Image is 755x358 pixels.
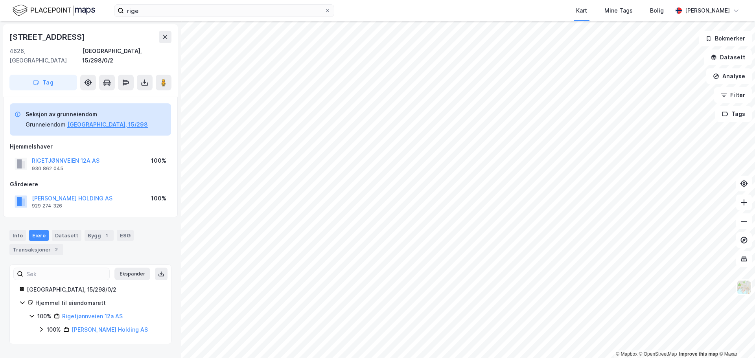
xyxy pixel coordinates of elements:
[23,268,109,280] input: Søk
[679,351,718,357] a: Improve this map
[704,50,752,65] button: Datasett
[27,285,162,294] div: [GEOGRAPHIC_DATA], 15/298/0/2
[52,230,81,241] div: Datasett
[32,165,63,172] div: 930 862 045
[737,280,751,295] img: Z
[716,320,755,358] iframe: Chat Widget
[29,230,49,241] div: Eiere
[117,230,134,241] div: ESG
[85,230,114,241] div: Bygg
[151,156,166,165] div: 100%
[685,6,730,15] div: [PERSON_NAME]
[62,313,123,319] a: Rigetjønnveien 12a AS
[26,110,148,119] div: Seksjon av grunneiendom
[67,120,148,129] button: [GEOGRAPHIC_DATA], 15/298
[32,203,62,209] div: 929 274 326
[650,6,664,15] div: Bolig
[82,46,171,65] div: [GEOGRAPHIC_DATA], 15/298/0/2
[715,106,752,122] button: Tags
[9,31,87,43] div: [STREET_ADDRESS]
[714,87,752,103] button: Filter
[124,5,324,17] input: Søk på adresse, matrikkel, gårdeiere, leietakere eller personer
[10,180,171,189] div: Gårdeiere
[37,312,52,321] div: 100%
[616,351,637,357] a: Mapbox
[114,268,150,280] button: Ekspander
[72,326,148,333] a: [PERSON_NAME] Holding AS
[639,351,677,357] a: OpenStreetMap
[151,194,166,203] div: 100%
[9,46,82,65] div: 4626, [GEOGRAPHIC_DATA]
[103,231,110,239] div: 1
[9,244,63,255] div: Transaksjoner
[604,6,633,15] div: Mine Tags
[13,4,95,17] img: logo.f888ab2527a4732fd821a326f86c7f29.svg
[9,230,26,241] div: Info
[26,120,66,129] div: Grunneiendom
[10,142,171,151] div: Hjemmelshaver
[576,6,587,15] div: Kart
[47,325,61,334] div: 100%
[706,68,752,84] button: Analyse
[52,246,60,253] div: 2
[9,75,77,90] button: Tag
[35,298,162,308] div: Hjemmel til eiendomsrett
[699,31,752,46] button: Bokmerker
